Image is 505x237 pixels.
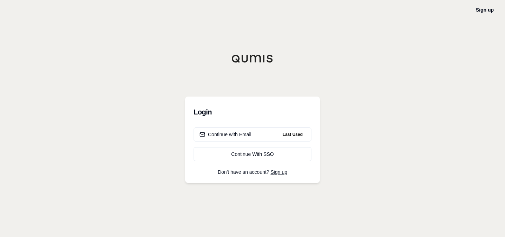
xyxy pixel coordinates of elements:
[194,170,311,175] p: Don't have an account?
[271,169,287,175] a: Sign up
[231,54,274,63] img: Qumis
[194,127,311,141] button: Continue with EmailLast Used
[200,151,305,158] div: Continue With SSO
[194,147,311,161] a: Continue With SSO
[200,131,251,138] div: Continue with Email
[476,7,494,13] a: Sign up
[280,130,305,139] span: Last Used
[194,105,311,119] h3: Login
